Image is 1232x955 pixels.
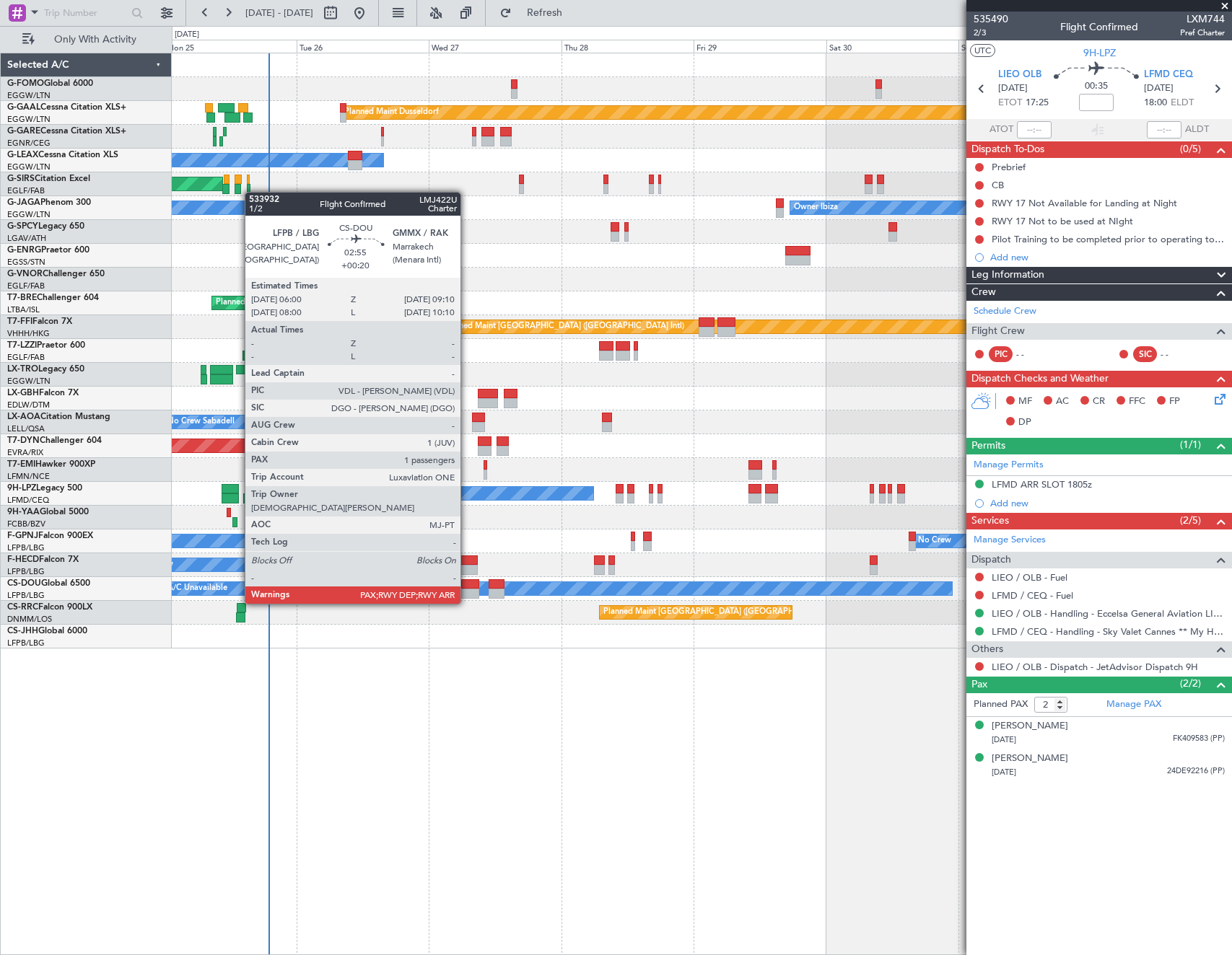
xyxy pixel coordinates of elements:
span: [DATE] - [DATE] [245,6,313,19]
span: [DATE] [992,734,1016,745]
span: CR [1093,395,1105,409]
span: G-LEAX [7,151,38,159]
button: Refresh [493,1,580,25]
a: LFPB/LBG [7,638,45,648]
a: G-FOMOGlobal 6000 [7,79,93,88]
a: G-JAGAPhenom 300 [7,198,91,207]
span: 18:00 [1144,96,1167,110]
a: LX-GBHFalcon 7X [7,389,79,397]
label: Planned PAX [974,697,1028,712]
span: Only With Activity [38,35,152,45]
a: 9H-LPZLegacy 500 [7,484,82,493]
a: T7-EMIHawker 900XP [7,460,95,469]
a: CS-RRCFalcon 900LX [7,603,92,612]
div: Sat 30 [826,40,959,53]
span: [DATE] [998,82,1028,96]
a: G-VNORChallenger 650 [7,270,105,278]
span: ETOT [998,96,1022,110]
span: LX-GBH [7,389,39,397]
div: [DATE] [175,29,199,41]
a: T7-DYNChallenger 604 [7,436,102,445]
span: Crew [971,284,996,301]
button: UTC [970,44,995,57]
a: T7-LZZIPraetor 600 [7,341,85,350]
a: T7-BREChallenger 604 [7,294,99,302]
a: LIEO / OLB - Dispatch - JetAdvisor Dispatch 9H [992,661,1198,673]
span: 2/3 [974,27,1008,39]
a: EDLW/DTM [7,400,50,410]
a: Manage Permits [974,458,1044,472]
span: G-ENRG [7,246,41,255]
span: LX-AOA [7,413,40,421]
span: (0/5) [1180,141,1201,157]
a: EGSS/STN [7,257,45,268]
div: [PERSON_NAME] [992,719,1068,734]
a: G-SPCYLegacy 650 [7,222,84,231]
span: 9H-LPZ [7,484,36,493]
a: LELL/QSA [7,423,45,434]
div: Wed 27 [429,40,562,53]
div: RWY 17 Not to be used at NIght [992,215,1133,227]
div: [PERSON_NAME] [992,752,1068,766]
a: LFPB/LBG [7,542,45,553]
div: No Crew Sabadell [167,411,235,433]
a: LIEO / OLB - Handling - Eccelsa General Aviation LIEO / OLB [992,607,1225,620]
a: EGLF/FAB [7,352,45,363]
a: Schedule Crew [974,304,1036,319]
span: LFMD CEQ [1144,68,1193,82]
span: Services [971,513,1009,529]
span: 00:35 [1085,79,1108,94]
span: T7-DYN [7,436,40,445]
a: LFPB/LBG [7,566,45,577]
span: DP [1018,415,1031,430]
span: [DATE] [992,767,1016,778]
span: 9H-YAA [7,508,40,516]
a: F-GPNJFalcon 900EX [7,532,93,540]
a: EGGW/LTN [7,162,51,172]
span: ATOT [989,123,1013,137]
div: Unplanned Maint [GEOGRAPHIC_DATA] ([GEOGRAPHIC_DATA]) [344,340,582,361]
div: Planned Maint [GEOGRAPHIC_DATA] ([GEOGRAPHIC_DATA]) [338,578,566,599]
div: Thu 28 [562,40,694,53]
div: No Crew [300,578,333,599]
div: Fri 29 [694,40,826,53]
span: FK409583 (PP) [1173,733,1225,745]
div: SIC [1133,346,1157,362]
a: EGGW/LTN [7,114,51,125]
div: Tue 26 [297,40,429,53]
span: T7-FFI [7,317,32,326]
div: PIC [989,346,1013,362]
span: CS-RRC [7,603,38,612]
a: F-HECDFalcon 7X [7,555,79,564]
span: G-GAAL [7,103,40,112]
span: CS-DOU [7,579,41,588]
span: T7-BRE [7,294,37,302]
div: Flight Confirmed [1060,19,1138,35]
span: Flight Crew [971,323,1025,340]
div: Planned Maint [GEOGRAPHIC_DATA] ([GEOGRAPHIC_DATA]) [603,602,831,623]
span: G-SIRS [7,175,35,183]
a: FCBB/BZV [7,519,45,529]
a: LTBA/ISL [7,304,40,315]
div: Pilot Training to be completed prior to operating to LFMD [992,233,1225,245]
span: Dispatch Checks and Weather [971,371,1109,387]
a: G-GARECessna Citation XLS+ [7,127,126,136]
a: G-ENRGPraetor 600 [7,246,89,255]
div: Planned Maint [GEOGRAPHIC_DATA] ([GEOGRAPHIC_DATA] Intl) [443,316,684,338]
a: T7-FFIFalcon 7X [7,317,72,326]
span: LX-TRO [7,365,38,374]
span: F-GPNJ [7,532,38,540]
a: CS-JHHGlobal 6000 [7,627,87,635]
a: EGGW/LTN [7,90,51,101]
span: G-FOMO [7,79,44,88]
a: EGNR/CEG [7,138,51,149]
div: Sun 31 [958,40,1091,53]
div: - - [1016,348,1049,361]
span: (2/5) [1180,513,1201,528]
span: (1/1) [1180,437,1201,452]
a: LFMN/NCE [7,471,50,482]
a: 9H-YAAGlobal 5000 [7,508,89,516]
span: 535490 [974,12,1008,27]
div: Planned Maint Dusseldorf [344,102,439,123]
span: G-GARE [7,127,40,136]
